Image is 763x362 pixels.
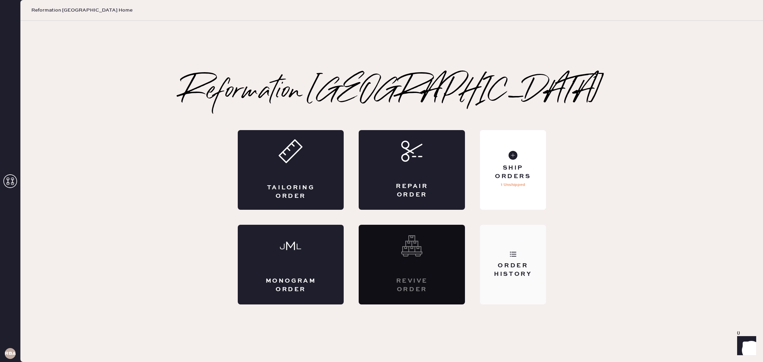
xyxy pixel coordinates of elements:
div: Revive order [386,277,438,294]
iframe: Front Chat [731,331,760,361]
div: Monogram Order [265,277,317,294]
div: Order History [485,262,540,279]
p: 1 Unshipped [501,181,525,189]
div: Tailoring Order [265,184,317,201]
div: Interested? Contact us at care@hemster.co [359,225,465,304]
h3: RBA [5,351,16,356]
div: Repair Order [386,182,438,199]
span: Reformation [GEOGRAPHIC_DATA] Home [31,7,133,14]
h2: Reformation [GEOGRAPHIC_DATA] [181,78,603,106]
div: Ship Orders [485,164,540,181]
